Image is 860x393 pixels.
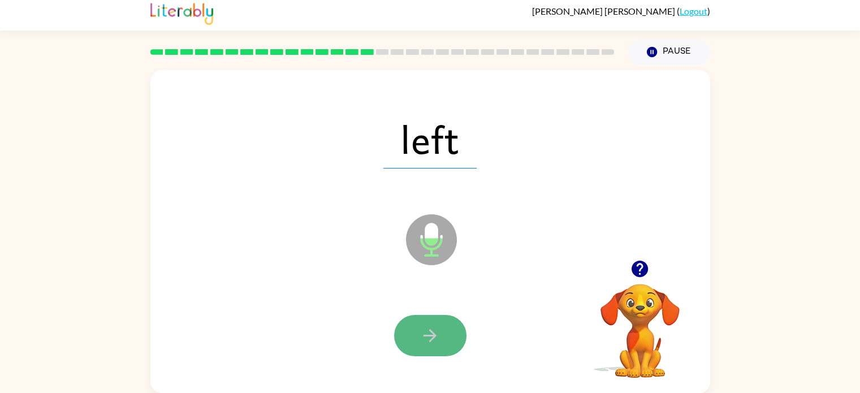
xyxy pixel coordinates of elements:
a: Logout [680,6,707,16]
video: Your browser must support playing .mp4 files to use Literably. Please try using another browser. [584,266,697,379]
div: ( ) [532,6,710,16]
span: [PERSON_NAME] [PERSON_NAME] [532,6,677,16]
button: Pause [628,39,710,65]
span: left [383,110,477,169]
